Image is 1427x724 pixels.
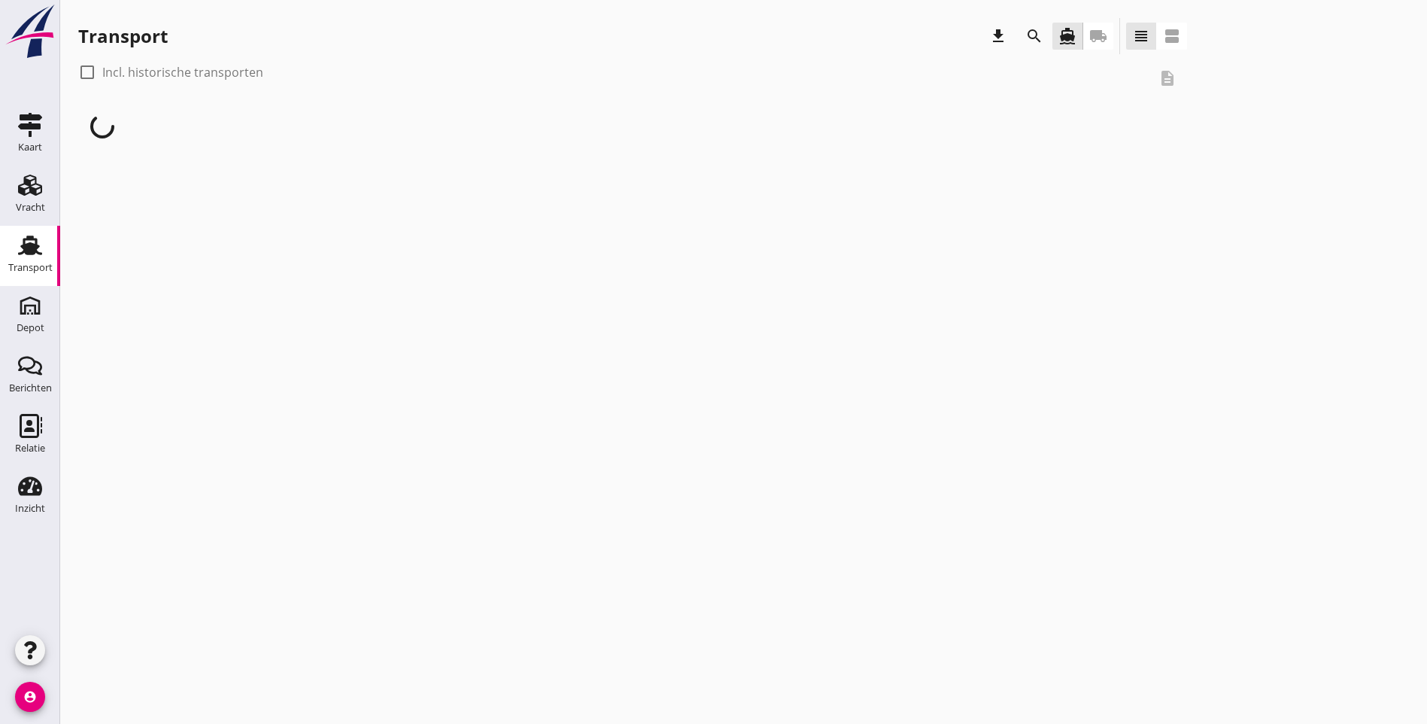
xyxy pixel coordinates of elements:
[15,682,45,712] i: account_circle
[9,383,52,393] div: Berichten
[1089,27,1107,45] i: local_shipping
[1132,27,1150,45] i: view_headline
[15,503,45,513] div: Inzicht
[18,142,42,152] div: Kaart
[78,24,168,48] div: Transport
[1058,27,1076,45] i: directions_boat
[16,202,45,212] div: Vracht
[1163,27,1181,45] i: view_agenda
[15,443,45,453] div: Relatie
[8,263,53,272] div: Transport
[17,323,44,333] div: Depot
[1025,27,1043,45] i: search
[3,4,57,59] img: logo-small.a267ee39.svg
[102,65,263,80] label: Incl. historische transporten
[989,27,1007,45] i: download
